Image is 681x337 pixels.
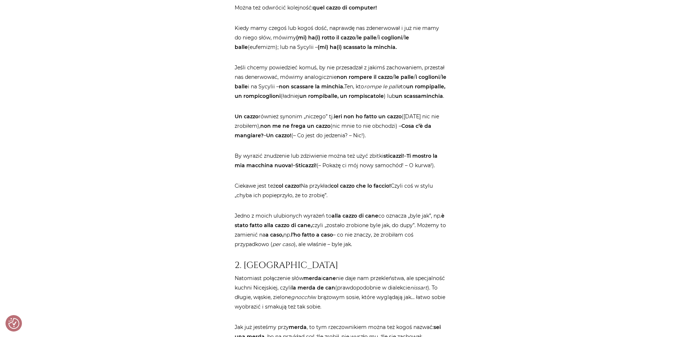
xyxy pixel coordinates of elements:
strong: Un cazzo [235,113,258,120]
strong: a caso, [265,231,283,238]
strong: non me ne frega un cazzo [260,123,330,129]
strong: le balle [235,74,446,90]
strong: quel cazzo di computer! [313,4,377,11]
strong: Cosa c’è da mangiare? [235,123,431,139]
strong: cane [323,275,336,282]
p: Jeśli chcemy powiedzieć komuś, by nie przesadzał z jakimś zachowaniem, przestał nas denerwować, m... [235,63,447,101]
strong: i coglioni [378,34,402,41]
button: Preferencje co do zgód [8,318,19,329]
strong: merda [303,275,321,282]
strong: un rompiballe, un rompiscatole [299,93,384,99]
strong: sticazzi! [383,153,404,159]
strong: i coglioni [416,74,440,80]
strong: l’ho fatto a caso [291,231,333,238]
strong: merda [289,324,307,330]
strong: ieri non ho fatto un cazzo [334,113,402,120]
img: Revisit consent button [8,318,19,329]
p: Natomiast połączenie słów i nie daje nam przekleństwa, ale specjalność kuchni Nicejskiej, czyli (... [235,273,447,311]
strong: col cazzo che lo faccio! [331,183,391,189]
strong: le palle [394,74,414,80]
h3: 2. [GEOGRAPHIC_DATA] [235,260,447,271]
strong: (mi) ha(i) scassato la minchia. [318,44,397,50]
strong: Ti mostro la mia macchina nuova! [235,153,438,169]
p: By wyrazić znudzenie lub zdziwienie można też użyć zbitki – – (– Pokażę ci mój nowy samochód! – O... [235,151,447,170]
strong: alla cazzo di cane [332,212,378,219]
p: Jedno z moich ulubionych wyrażeń to co oznacza „byle jak”, np. czyli „zostało zrobione byle jak, ... [235,211,447,249]
strong: non rompere il cazzo [337,74,393,80]
strong: non scassare la minchia. [279,83,344,90]
p: Ciekawe jest też Na przykład Czyli coś w stylu „chyba ich popieprzyło, że to zrobię”. [235,181,447,200]
strong: le balle [235,34,409,50]
strong: un rompipalle, un rompicoglioni [235,83,445,99]
strong: è stato fatto alla cazzo di cane, [235,212,444,229]
em: nissart [410,284,427,291]
p: również synonim „niczego” tj. ([DATE] nic nie zrobiłem), (nic mnie to nie obchodzi) – – (– Co jes... [235,112,447,140]
strong: Sticazzi! [295,162,317,169]
em: per caso [272,241,294,248]
strong: col cazzo! [276,183,301,189]
strong: Un cazzo! [266,132,291,139]
em: gnocchi [291,294,312,300]
strong: (mi) ha(i) rotto il cazzo [296,34,355,41]
strong: la merda de can [291,284,335,291]
strong: un scassaminchia [395,93,443,99]
em: rompe le palle [364,83,401,90]
p: Można też odwrócić kolejność: [235,3,447,12]
strong: le palle [357,34,377,41]
p: Kiedy mamy czegoś lub kogoś dość, naprawdę nas zdenerwował i już nie mamy do niego słów, mówimy /... [235,23,447,52]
